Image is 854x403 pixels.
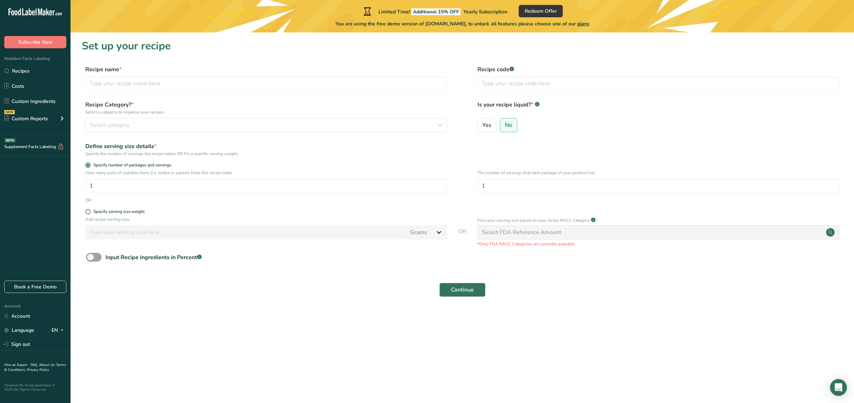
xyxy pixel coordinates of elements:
[85,109,447,115] p: Select a category to organize your recipes
[91,163,171,168] span: Specify number of packages and servings
[477,170,839,176] p: The number of servings that each package of your product has.
[18,38,53,46] span: Subscribe Now
[51,326,66,335] div: EN
[505,122,512,129] span: No
[463,8,507,15] span: Yearly Subscription
[477,65,839,74] label: Recipe code
[85,225,406,239] input: Type your serving size here
[4,36,66,48] button: Subscribe Now
[85,65,447,74] label: Recipe name
[90,121,129,129] span: Select category
[4,115,48,122] div: Custom Reports
[451,286,474,294] span: Continue
[85,170,447,176] p: How many units of sealable items (i.e. bottle or packet) Does this recipe make.
[105,253,202,262] div: Input Recipe ingredients in Percent
[82,38,843,54] h1: Set up your recipe
[577,20,590,27] span: plans
[335,20,590,28] span: You are using the free demo version of [DOMAIN_NAME], to unlock all features please choose one of...
[4,383,66,392] div: Powered By FoodLabelMaker © 2025 All Rights Reserved
[85,77,447,91] input: Type your recipe name here
[4,281,66,293] a: Book a Free Demo
[85,142,447,151] div: Define serving size details
[4,362,29,367] a: Hire an Expert .
[4,362,66,372] a: Terms & Conditions .
[411,8,460,15] span: Additional 15% OFF
[458,227,466,247] span: OR
[519,5,563,17] button: Redeem Offer
[85,197,91,203] div: OR
[477,241,839,247] p: *Only FDA RACC Categories are currently available
[85,118,447,132] button: Select category
[830,379,847,396] div: Open Intercom Messenger
[39,362,56,367] a: About Us .
[482,122,492,129] span: Yes
[5,138,16,142] div: BETA
[525,7,557,15] span: Redeem Offer
[93,209,145,214] div: Specify serving size weight
[4,324,34,336] a: Language
[439,283,486,297] button: Continue
[477,217,590,224] p: Find your serving size based on your recipe RACC Category
[31,362,39,367] a: FAQ .
[85,216,447,222] p: Add recipe serving size.
[482,228,561,237] div: Select FDA Reference Amount
[4,110,15,114] div: NEW
[27,367,49,372] a: Privacy Policy
[85,100,447,115] label: Recipe Category?
[85,151,447,157] div: Specify the number of servings the recipe makes OR Fix a specific serving weight
[362,7,507,16] div: Limited Time!
[477,77,839,91] input: Type your recipe code here
[477,100,839,115] label: Is your recipe liquid?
